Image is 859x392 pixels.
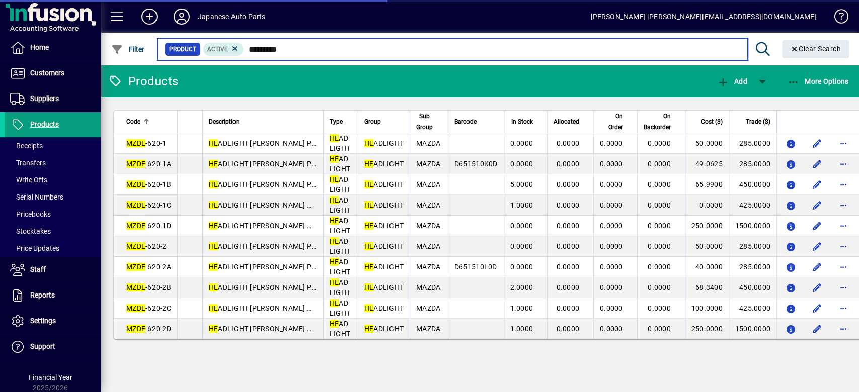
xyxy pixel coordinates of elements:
td: 285.0000 [729,133,776,154]
span: Trade ($) [746,116,770,127]
span: 0.0000 [648,325,671,333]
span: Receipts [10,142,43,150]
span: ADLIGHT [364,263,404,271]
span: MAZDA [416,304,440,312]
em: HE [330,278,339,286]
em: HE [330,258,339,266]
td: 40.0000 [685,257,729,277]
em: HE [364,160,374,168]
button: Edit [809,321,825,337]
button: Clear [782,40,849,58]
span: 0.0000 [600,180,623,188]
em: HE [209,263,218,271]
span: MAZDA [416,222,440,230]
span: In Stock [511,116,533,127]
button: More options [835,300,851,316]
button: More Options [785,72,851,90]
button: More options [835,197,851,213]
td: 285.0000 [729,154,776,174]
em: HE [364,304,374,312]
button: More options [835,238,851,254]
span: AD LIGHT [330,134,350,152]
button: Edit [809,279,825,296]
em: MZDE [126,242,145,250]
button: More options [835,321,851,337]
span: MAZDA [416,160,440,168]
a: Receipts [5,137,101,154]
span: 0.0000 [557,160,580,168]
a: Suppliers [5,86,101,112]
button: Edit [809,197,825,213]
span: 0.0000 [510,263,533,271]
span: ADLIGHT [PERSON_NAME] P6514 NON HID MANUAL [209,139,390,147]
em: MZDE [126,180,145,188]
span: ADLIGHT [PERSON_NAME] P6515 HID EA [209,283,352,291]
td: 450.0000 [729,277,776,298]
span: ADLIGHT [PERSON_NAME] P6514 NON HID EA [209,263,369,271]
em: HE [364,263,374,271]
em: HE [330,320,339,328]
span: MAZDA [416,201,440,209]
span: D651510K0D [454,160,498,168]
span: Barcode [454,116,477,127]
span: Group [364,116,381,127]
span: 5.0000 [510,180,533,188]
span: 2.0000 [510,283,533,291]
td: 50.0000 [685,236,729,257]
div: [PERSON_NAME] [PERSON_NAME][EMAIL_ADDRESS][DOMAIN_NAME] [590,9,816,25]
span: Suppliers [30,94,59,103]
em: HE [330,217,339,225]
span: ADLIGHT [PERSON_NAME] W1212 LED EA [209,222,355,230]
em: HE [209,325,218,333]
span: 0.0000 [648,283,671,291]
span: Active [207,46,228,53]
span: 0.0000 [600,201,623,209]
td: 0.0000 [685,195,729,216]
span: -620-2 [126,242,167,250]
span: AD LIGHT [330,155,350,173]
em: HE [209,283,218,291]
span: 0.0000 [557,263,580,271]
div: Barcode [454,116,498,127]
span: ADLIGHT [PERSON_NAME] P6514 NON HID EA [209,160,369,168]
em: HE [209,139,218,147]
span: -620-2D [126,325,171,333]
span: Financial Year [29,373,72,381]
em: MZDE [126,139,145,147]
em: MZDE [126,160,145,168]
div: Group [364,116,404,127]
a: Pricebooks [5,206,101,223]
span: 0.0000 [648,160,671,168]
em: MZDE [126,201,145,209]
span: 0.0000 [557,242,580,250]
button: More options [835,218,851,234]
span: ADLIGHT [PERSON_NAME] P6515 HID EA [209,180,352,188]
div: Products [108,73,178,89]
em: HE [330,237,339,245]
button: Profile [166,8,198,26]
a: Home [5,35,101,60]
em: HE [209,160,218,168]
td: 100.0000 [685,298,729,319]
em: HE [209,222,218,230]
span: Stocktakes [10,227,51,235]
span: 0.0000 [557,304,580,312]
span: ADLIGHT [364,160,404,168]
span: AD LIGHT [330,217,350,235]
em: HE [364,222,374,230]
span: 0.0000 [600,325,623,333]
span: 0.0000 [600,304,623,312]
em: HE [209,304,218,312]
em: HE [364,180,374,188]
span: -620-1B [126,180,171,188]
span: 0.0000 [510,222,533,230]
span: ADLIGHT [364,180,404,188]
span: AD LIGHT [330,196,350,214]
div: On Order [600,111,632,133]
span: Transfers [10,159,46,167]
span: -620-1A [126,160,171,168]
button: More options [835,135,851,151]
span: 1.0000 [510,201,533,209]
span: 1.0000 [510,325,533,333]
div: Code [126,116,171,127]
